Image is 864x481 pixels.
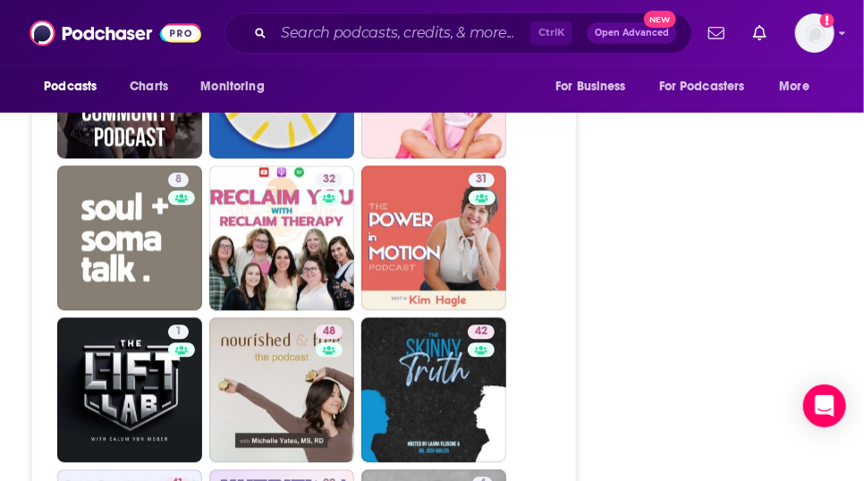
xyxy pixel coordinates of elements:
a: Show notifications dropdown [746,18,774,48]
a: 1 [57,317,202,462]
a: 48 [316,325,343,339]
span: Open Advanced [595,29,669,38]
a: Charts [118,70,179,104]
a: 31 [361,165,506,310]
span: 1 [175,323,182,341]
span: 8 [175,171,182,189]
a: 8 [168,173,189,187]
span: New [644,11,676,28]
button: open menu [543,70,648,104]
button: open menu [188,70,287,104]
span: For Business [555,74,626,99]
div: Open Intercom Messenger [803,384,846,427]
img: Podchaser - Follow, Share and Rate Podcasts [30,16,201,50]
input: Search podcasts, credits, & more... [274,19,530,47]
span: More [780,74,810,99]
a: 32 [209,165,354,310]
span: 32 [323,171,335,189]
button: open menu [767,70,833,104]
span: Logged in as csummie [795,13,834,53]
img: User Profile [795,13,834,53]
button: Show profile menu [795,13,834,53]
span: 48 [323,323,335,341]
div: Search podcasts, credits, & more... [224,13,692,54]
a: 48 [209,317,354,462]
span: Charts [130,74,168,99]
a: 8 [57,165,202,310]
a: 42 [361,317,506,462]
span: Podcasts [44,74,97,99]
svg: Add a profile image [820,13,834,28]
a: 42 [468,325,495,339]
span: 42 [475,323,487,341]
a: Show notifications dropdown [701,18,732,48]
span: Monitoring [200,74,264,99]
a: 32 [316,173,343,187]
button: Open AdvancedNew [587,22,677,44]
a: 1 [168,325,189,339]
span: For Podcasters [659,74,745,99]
button: open menu [648,70,771,104]
span: 31 [476,171,487,189]
span: Ctrl K [530,21,572,45]
a: 31 [469,173,495,187]
button: open menu [31,70,120,104]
